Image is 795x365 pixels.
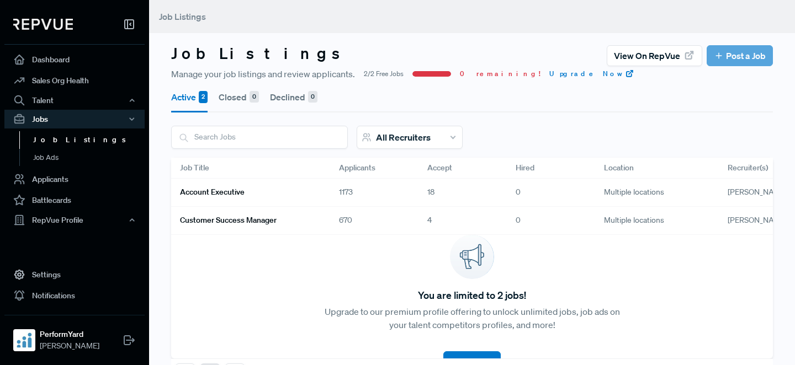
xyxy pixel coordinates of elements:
[180,216,277,225] h6: Customer Success Manager
[171,67,355,80] span: Manage your job listings and review applicants.
[4,315,145,356] a: PerformYardPerformYard[PERSON_NAME]
[219,82,259,112] button: Closed 0
[728,187,787,197] span: [PERSON_NAME]
[4,91,145,110] button: Talent
[180,211,312,230] a: Customer Success Manager
[450,235,494,279] img: announcement
[159,11,206,22] span: Job Listings
[322,305,623,331] p: Upgrade to our premium profile offering to unlock unlimited jobs, job ads on your talent competit...
[4,190,145,211] a: Battlecards
[418,288,526,303] span: You are limited to 2 jobs!
[180,183,312,202] a: Account Executive
[199,91,208,103] div: 2
[4,264,145,285] a: Settings
[507,179,595,207] div: 0
[614,49,680,62] span: View on RepVue
[40,329,99,340] strong: PerformYard
[180,162,209,174] span: Job Title
[507,207,595,235] div: 0
[172,126,347,148] input: Search Jobs
[19,131,160,149] a: Job Listings
[728,162,768,174] span: Recruiter(s)
[427,162,452,174] span: Accept
[4,211,145,229] button: RepVue Profile
[171,44,350,63] h3: Job Listings
[607,45,702,66] button: View on RepVue
[330,207,418,235] div: 670
[516,162,534,174] span: Hired
[339,162,375,174] span: Applicants
[4,110,145,128] button: Jobs
[308,91,317,103] div: 0
[728,215,787,225] span: [PERSON_NAME]
[250,91,259,103] div: 0
[4,169,145,190] a: Applicants
[330,179,418,207] div: 1173
[40,340,99,352] span: [PERSON_NAME]
[19,149,160,167] a: Job Ads
[180,187,245,197] h6: Account Executive
[13,19,73,30] img: RepVue
[595,179,719,207] div: Multiple locations
[15,331,33,349] img: PerformYard
[595,207,719,235] div: Multiple locations
[604,162,634,174] span: Location
[4,70,145,91] a: Sales Org Health
[418,207,507,235] div: 4
[270,82,317,112] button: Declined 0
[4,49,145,70] a: Dashboard
[460,69,540,79] span: 0 remaining!
[4,285,145,306] a: Notifications
[376,132,431,143] span: All Recruiters
[171,82,208,112] button: Active 2
[549,69,634,79] a: Upgrade Now
[364,69,404,79] span: 2/2 Free Jobs
[418,179,507,207] div: 18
